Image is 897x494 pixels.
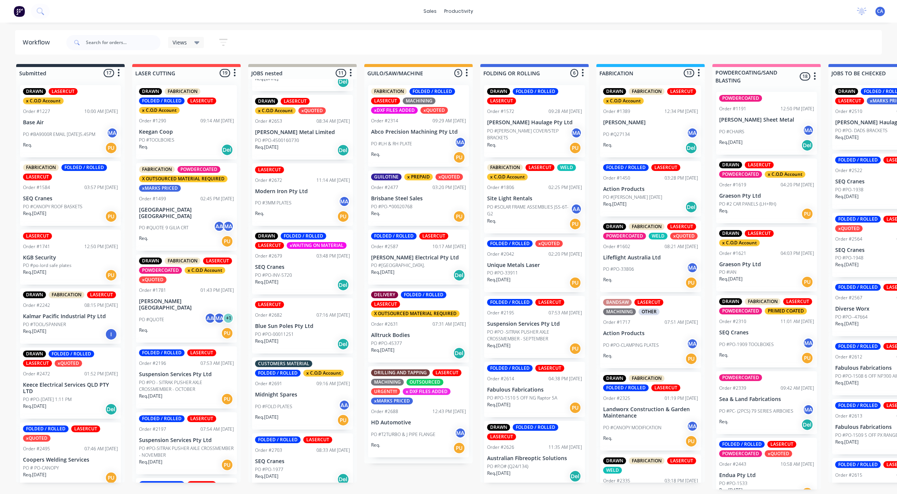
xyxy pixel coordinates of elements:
div: LASERCUT [203,258,232,264]
div: x C.O.D Account [139,107,180,114]
div: POWDERCOATED [139,267,182,274]
div: PU [569,277,581,289]
div: Order #1450 [603,175,630,181]
p: PO #PO-33806 [603,266,634,273]
div: PU [105,142,117,154]
p: Req. [DATE] [371,269,394,276]
p: PO #po-lord safe plates [23,262,72,269]
div: LASERCUTOrder #174112:50 PM [DATE]KGB SecurityPO #po-lord safe platesReq.[DATE]PU [20,230,121,285]
p: Req. [719,207,728,214]
div: FOLDED / ROLLED [835,216,881,223]
div: Order #2679 [255,253,282,259]
div: LASERCUT [187,98,216,104]
div: POWDERCOATED [719,171,762,178]
div: 03:48 PM [DATE] [316,253,350,259]
div: FOLDED / ROLLED [835,284,881,291]
div: xQUOTED [298,107,326,114]
div: MACHINING [603,308,636,315]
span: Views [173,38,187,46]
div: + 1 [223,313,234,324]
div: BANDSAWLASERCUTMACHININGOTHEROrder #171707:51 AM [DATE]Action ProductsPO #PO-CLAMPING PLATESMAReq.PU [600,296,701,368]
div: FABRICATION [165,88,200,95]
div: FOLDED / ROLLED [139,98,185,104]
div: PU [569,218,581,230]
p: [PERSON_NAME] Metal Limited [255,129,350,136]
div: BANDSAW [603,299,632,306]
div: DRAWN [487,88,510,95]
div: 09:14 AM [DATE] [200,117,234,124]
div: LASERCUT [23,174,52,180]
div: Del [801,139,813,151]
div: Order #2242 [23,302,50,309]
div: LASERCUT [634,299,663,306]
p: Req. [487,142,496,148]
div: Order #1499 [139,195,166,202]
div: FABRICATION [49,291,84,298]
div: FABRICATIONLASERCUTWELDx C.O.D AccountOrder #180602:25 PM [DATE]Site Light RentalsPO #SOLAR FRAME... [484,161,585,233]
div: FOLDED / ROLLEDLASERCUTOrder #219507:53 AM [DATE]Suspension Services Pty LtdPO #PO -SITRAK PUSHER... [484,296,585,358]
div: LASERCUT [371,301,400,308]
div: OTHER [639,308,660,315]
div: 03:20 PM [DATE] [432,184,466,191]
div: Order #2682 [255,312,282,319]
div: 07:51 AM [DATE] [665,319,698,326]
div: Order #2631 [371,321,398,328]
div: POWDERCOATED [719,95,762,102]
p: PO #PO-4500160730 [255,137,299,144]
div: DRAWN [139,258,162,264]
p: Modern Iron Pty Ltd [255,188,350,195]
p: Req. [DATE] [23,210,46,217]
div: FOLDED / ROLLEDLASERCUTOrder #258710:17 AM [DATE][PERSON_NAME] Electrical Pty LtdPO #[GEOGRAPHIC_... [368,230,469,285]
div: 03:28 PM [DATE] [665,175,698,181]
div: POWDERCOATED [719,308,762,314]
div: FABRICATIONPOWDERCOATEDX OUTSOURCED MATERIAL REQUIREDxMARKS PRICEDOrder #149902:45 PM [DATE][GEOG... [136,163,237,251]
div: DRAWN [603,223,626,230]
p: PO #PO-1948 [835,255,863,261]
div: MA [455,137,466,148]
div: Order #2522 [835,167,862,174]
p: Req. [139,143,148,150]
span: CA [877,8,883,15]
div: MA [803,125,814,136]
p: [PERSON_NAME][GEOGRAPHIC_DATA] [139,298,234,311]
div: PU [105,269,117,281]
p: Req. [DATE] [23,269,46,276]
div: xWAITING ON MATERIAL [287,242,347,249]
p: Req. [371,210,380,217]
div: 09:28 AM [DATE] [549,108,582,115]
div: Order #2042 [487,251,514,258]
p: Req. [603,142,612,148]
div: FOLDED / ROLLED [371,233,417,239]
div: FOLDED / ROLLED [401,291,446,298]
div: xQUOTED [670,233,698,239]
p: PO #QUOTE [139,316,164,323]
p: SEQ Cranes [23,195,118,202]
p: PO #2 CAR PANELS (LH+RH) [719,201,776,207]
div: Del [685,201,697,213]
div: FOLDED / ROLLED [603,164,649,171]
p: PO #[PERSON_NAME] COVER/STEP BRACKETS [487,128,571,141]
p: Req. [DATE] [835,193,859,200]
div: Order #1781 [139,287,166,294]
div: MA [687,262,698,273]
div: FABRICATION [745,298,781,305]
div: 10:00 AM [DATE] [84,108,118,115]
div: Order #1572 [487,108,514,115]
div: 09:29 AM [DATE] [432,117,466,124]
div: Del [685,142,697,154]
div: DRAWN [719,230,742,237]
div: LASERCUT [835,98,864,104]
div: LASERCUT [371,98,400,104]
div: FOLDED / ROLLEDxQUOTEDOrder #204202:20 PM [DATE]Unique Metals LaserPO #PO-33911Req.[DATE]PU [484,237,585,293]
div: Del [453,269,465,281]
p: Abco Precision Machining Pty Ltd [371,129,466,135]
div: FOLDED / ROLLED [281,233,326,239]
div: LASERCUTOrder #268207:16 AM [DATE]Blue Sun Poles Pty LtdPO #PO-00011251Req.[DATE]Del [252,298,353,354]
div: xQUOTED [835,225,863,232]
div: xDXF FILES ADDED [371,107,418,114]
div: LASERCUT [667,223,696,230]
div: xQUOTED [535,240,563,247]
div: DELIVERY [371,291,398,298]
div: 11:01 AM [DATE] [781,318,814,325]
p: Kalmar Pacific Industrial Pty Ltd [23,313,118,320]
